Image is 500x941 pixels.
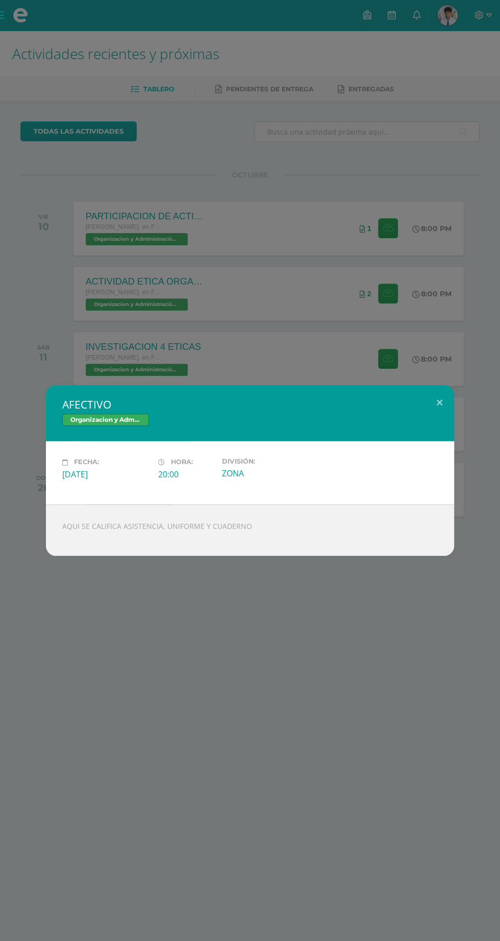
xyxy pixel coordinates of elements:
span: Hora: [171,459,193,466]
span: Fecha: [74,459,99,466]
h2: AFECTIVO [62,397,438,412]
div: ZONA [222,468,310,479]
span: Organizacion y Administración [62,414,149,426]
div: 20:00 [158,469,214,480]
button: Close (Esc) [425,385,454,420]
div: [DATE] [62,469,150,480]
div: AQUI SE CALIFICA ASISTENCIA, UNIFORME Y CUADERNO [46,504,454,556]
label: División: [222,457,310,465]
